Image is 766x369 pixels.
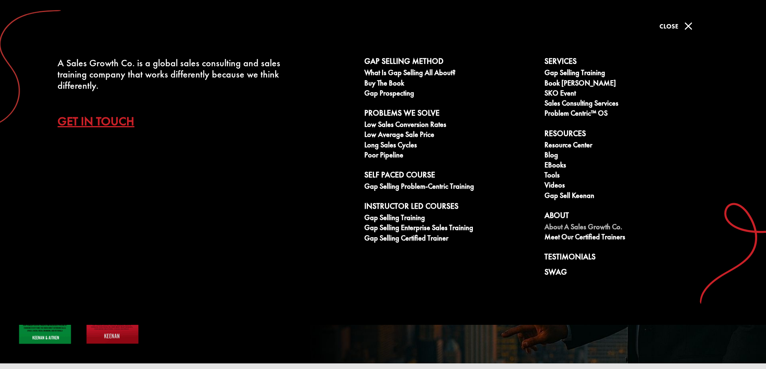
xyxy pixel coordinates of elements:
span: Close [659,22,678,31]
span: M [680,18,696,34]
a: Testimonials [544,252,716,264]
a: SKO Event [544,89,716,99]
a: Gap Prospecting [364,89,536,99]
img: website_grey.svg [13,21,19,27]
a: Resource Center [544,141,716,151]
div: Keywords by Traffic [89,51,136,57]
a: Instructor Led Courses [364,202,536,214]
img: tab_domain_overview_orange.svg [22,51,28,57]
div: A Sales Growth Co. is a global sales consulting and sales training company that works differently... [58,57,286,91]
a: Services [544,57,716,69]
img: logo_orange.svg [13,13,19,19]
a: Resources [544,129,716,141]
a: About [544,211,716,223]
a: Long Sales Cycles [364,141,536,151]
div: v 4.0.25 [23,13,39,19]
a: Low Average Sale Price [364,130,536,141]
a: Low Sales Conversion Rates [364,120,536,130]
div: Domain Overview [31,51,72,57]
a: Problems We Solve [364,108,536,120]
a: Meet our Certified Trainers [544,233,716,243]
a: Get In Touch [58,107,146,135]
a: Blog [544,151,716,161]
a: Buy The Book [364,79,536,89]
a: Gap Selling Certified Trainer [364,234,536,244]
a: Gap Selling Method [364,57,536,69]
a: Poor Pipeline [364,151,536,161]
a: Book [PERSON_NAME] [544,79,716,89]
a: Self Paced Course [364,170,536,182]
a: About A Sales Growth Co. [544,223,716,233]
a: Problem Centric™ OS [544,109,716,119]
a: Swag [544,267,716,279]
a: Gap Sell Keenan [544,192,716,202]
a: Gap Selling Training [364,214,536,224]
a: Sales Consulting Services [544,99,716,109]
a: Tools [544,171,716,181]
img: tab_keywords_by_traffic_grey.svg [80,51,86,57]
a: What is Gap Selling all about? [364,69,536,79]
a: eBooks [544,161,716,171]
a: Gap Selling Training [544,69,716,79]
a: Gap Selling Problem-Centric Training [364,182,536,192]
a: Videos [544,181,716,191]
a: Gap Selling Enterprise Sales Training [364,224,536,234]
div: Domain: [DOMAIN_NAME] [21,21,88,27]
